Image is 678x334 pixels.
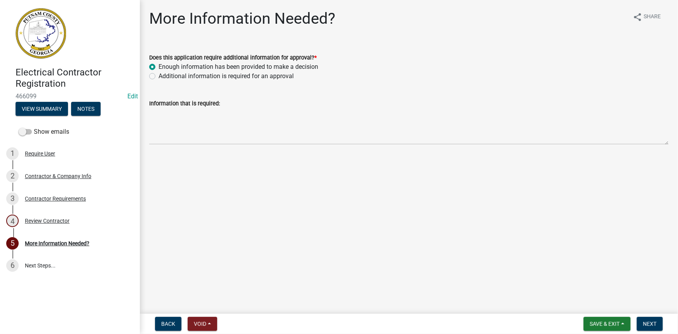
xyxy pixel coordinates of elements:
[627,9,667,24] button: shareShare
[637,317,663,331] button: Next
[161,321,175,327] span: Back
[149,55,317,61] label: Does this application require additional information for approval?
[188,317,217,331] button: Void
[6,215,19,227] div: 4
[6,147,19,160] div: 1
[159,62,318,72] label: Enough information has been provided to make a decision
[149,9,335,28] h1: More Information Needed?
[71,102,101,116] button: Notes
[6,170,19,182] div: 2
[194,321,206,327] span: Void
[155,317,181,331] button: Back
[25,196,86,201] div: Contractor Requirements
[25,241,89,246] div: More Information Needed?
[16,102,68,116] button: View Summary
[71,106,101,112] wm-modal-confirm: Notes
[159,72,294,81] label: Additional information is required for an approval
[16,106,68,112] wm-modal-confirm: Summary
[127,93,138,100] wm-modal-confirm: Edit Application Number
[6,259,19,272] div: 6
[16,67,134,89] h4: Electrical Contractor Registration
[19,127,69,136] label: Show emails
[643,321,657,327] span: Next
[633,12,642,22] i: share
[16,93,124,100] span: 466099
[25,218,70,224] div: Review Contractor
[584,317,631,331] button: Save & Exit
[127,93,138,100] a: Edit
[16,8,66,59] img: Putnam County, Georgia
[25,173,91,179] div: Contractor & Company Info
[590,321,620,327] span: Save & Exit
[6,237,19,250] div: 5
[25,151,55,156] div: Require User
[6,192,19,205] div: 3
[149,101,220,107] label: Information that is required:
[644,12,661,22] span: Share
